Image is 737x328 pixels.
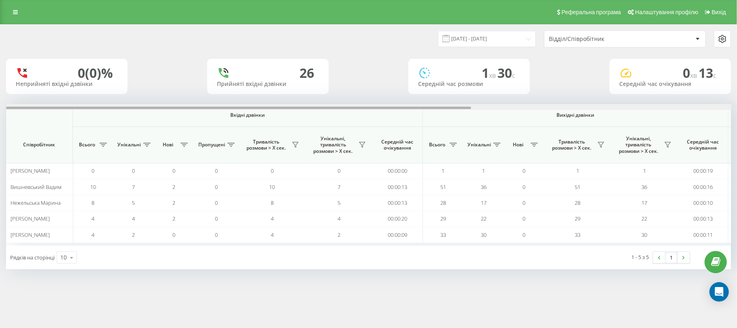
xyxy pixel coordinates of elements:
[467,141,491,148] span: Унікальні
[635,9,698,15] span: Налаштування профілю
[418,81,520,88] div: Середній час розмови
[338,199,340,206] span: 5
[440,199,446,206] span: 28
[270,183,275,191] span: 10
[338,215,340,222] span: 4
[215,167,218,174] span: 0
[60,253,67,262] div: 10
[678,211,729,227] td: 00:00:13
[372,195,423,211] td: 00:00:13
[642,199,648,206] span: 17
[642,183,648,191] span: 36
[215,231,218,238] span: 0
[440,215,446,222] span: 29
[481,215,486,222] span: 22
[92,215,95,222] span: 4
[440,231,446,238] span: 33
[665,252,678,263] a: 1
[132,231,135,238] span: 2
[11,199,61,206] span: Нежельська Марина
[310,135,356,154] span: Унікальні, тривалість розмови > Х сек.
[690,71,699,80] span: хв
[271,215,274,222] span: 4
[508,141,528,148] span: Нові
[11,231,50,238] span: [PERSON_NAME]
[699,64,716,81] span: 13
[442,112,709,118] span: Вихідні дзвінки
[615,135,662,154] span: Унікальні, тривалість розмови > Х сек.
[215,183,218,191] span: 0
[173,231,176,238] span: 0
[575,231,581,238] span: 33
[678,179,729,195] td: 00:00:16
[271,231,274,238] span: 4
[92,199,95,206] span: 8
[489,71,497,80] span: хв
[92,231,95,238] span: 4
[523,215,526,222] span: 0
[158,141,178,148] span: Нові
[427,141,447,148] span: Всього
[11,183,62,191] span: Вишневський Вадим
[378,139,416,151] span: Середній час очікування
[642,215,648,222] span: 22
[549,36,646,43] div: Відділ/Співробітник
[132,183,135,191] span: 7
[523,231,526,238] span: 0
[372,211,423,227] td: 00:00:20
[215,199,218,206] span: 0
[512,71,515,80] span: c
[11,215,50,222] span: [PERSON_NAME]
[243,139,289,151] span: Тривалість розмови > Х сек.
[92,167,95,174] span: 0
[619,81,721,88] div: Середній час очікування
[13,141,66,148] span: Співробітник
[712,9,726,15] span: Вихід
[562,9,621,15] span: Реферальна програма
[77,141,97,148] span: Всього
[132,199,135,206] span: 5
[683,64,699,81] span: 0
[132,215,135,222] span: 4
[271,167,274,174] span: 0
[523,167,526,174] span: 0
[173,167,176,174] span: 0
[94,112,401,118] span: Вхідні дзвінки
[576,167,579,174] span: 1
[643,167,646,174] span: 1
[713,71,716,80] span: c
[271,199,274,206] span: 8
[10,254,55,261] span: Рядків на сторінці
[90,183,96,191] span: 10
[497,64,515,81] span: 30
[78,65,113,81] div: 0 (0)%
[678,227,729,242] td: 00:00:11
[481,199,486,206] span: 17
[338,183,340,191] span: 7
[632,253,649,261] div: 1 - 5 з 5
[372,227,423,242] td: 00:00:09
[132,167,135,174] span: 0
[575,183,581,191] span: 51
[548,139,595,151] span: Тривалість розмови > Х сек.
[575,215,581,222] span: 29
[523,183,526,191] span: 0
[173,199,176,206] span: 2
[338,231,340,238] span: 2
[372,163,423,179] td: 00:00:00
[215,215,218,222] span: 0
[198,141,225,148] span: Пропущені
[338,167,340,174] span: 0
[575,199,581,206] span: 28
[684,139,722,151] span: Середній час очікування
[482,64,497,81] span: 1
[217,81,319,88] div: Прийняті вхідні дзвінки
[117,141,141,148] span: Унікальні
[440,183,446,191] span: 51
[678,195,729,211] td: 00:00:10
[299,65,314,81] div: 26
[442,167,445,174] span: 1
[173,215,176,222] span: 2
[482,167,485,174] span: 1
[481,231,486,238] span: 30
